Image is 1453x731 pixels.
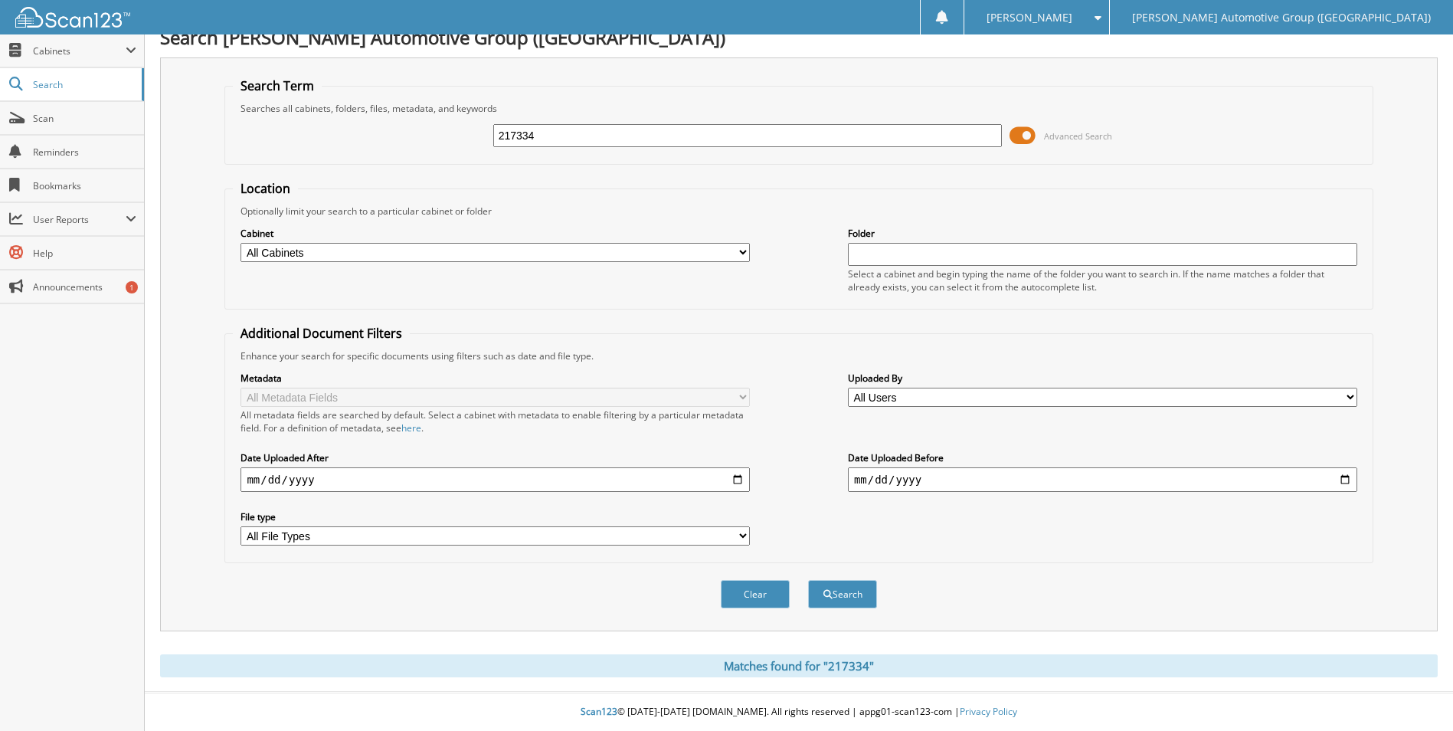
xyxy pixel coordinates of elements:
label: Date Uploaded Before [848,451,1357,464]
label: Uploaded By [848,372,1357,385]
label: Metadata [241,372,750,385]
label: Folder [848,227,1357,240]
button: Clear [721,580,790,608]
span: Advanced Search [1044,130,1112,142]
span: Scan [33,112,136,125]
label: Cabinet [241,227,750,240]
input: end [848,467,1357,492]
div: 1 [126,281,138,293]
span: Scan123 [581,705,617,718]
span: Reminders [33,146,136,159]
span: User Reports [33,213,126,226]
span: [PERSON_NAME] [987,13,1072,22]
div: Enhance your search for specific documents using filters such as date and file type. [233,349,1364,362]
legend: Location [233,180,298,197]
span: Bookmarks [33,179,136,192]
button: Search [808,580,877,608]
a: here [401,421,421,434]
div: © [DATE]-[DATE] [DOMAIN_NAME]. All rights reserved | appg01-scan123-com | [145,693,1453,731]
h1: Search [PERSON_NAME] Automotive Group ([GEOGRAPHIC_DATA]) [160,25,1438,50]
div: Optionally limit your search to a particular cabinet or folder [233,205,1364,218]
legend: Additional Document Filters [233,325,410,342]
div: All metadata fields are searched by default. Select a cabinet with metadata to enable filtering b... [241,408,750,434]
span: Cabinets [33,44,126,57]
div: Searches all cabinets, folders, files, metadata, and keywords [233,102,1364,115]
div: Select a cabinet and begin typing the name of the folder you want to search in. If the name match... [848,267,1357,293]
label: Date Uploaded After [241,451,750,464]
label: File type [241,510,750,523]
div: Matches found for "217334" [160,654,1438,677]
img: scan123-logo-white.svg [15,7,130,28]
legend: Search Term [233,77,322,94]
span: Search [33,78,134,91]
input: start [241,467,750,492]
a: Privacy Policy [960,705,1017,718]
span: [PERSON_NAME] Automotive Group ([GEOGRAPHIC_DATA]) [1132,13,1431,22]
span: Announcements [33,280,136,293]
span: Help [33,247,136,260]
